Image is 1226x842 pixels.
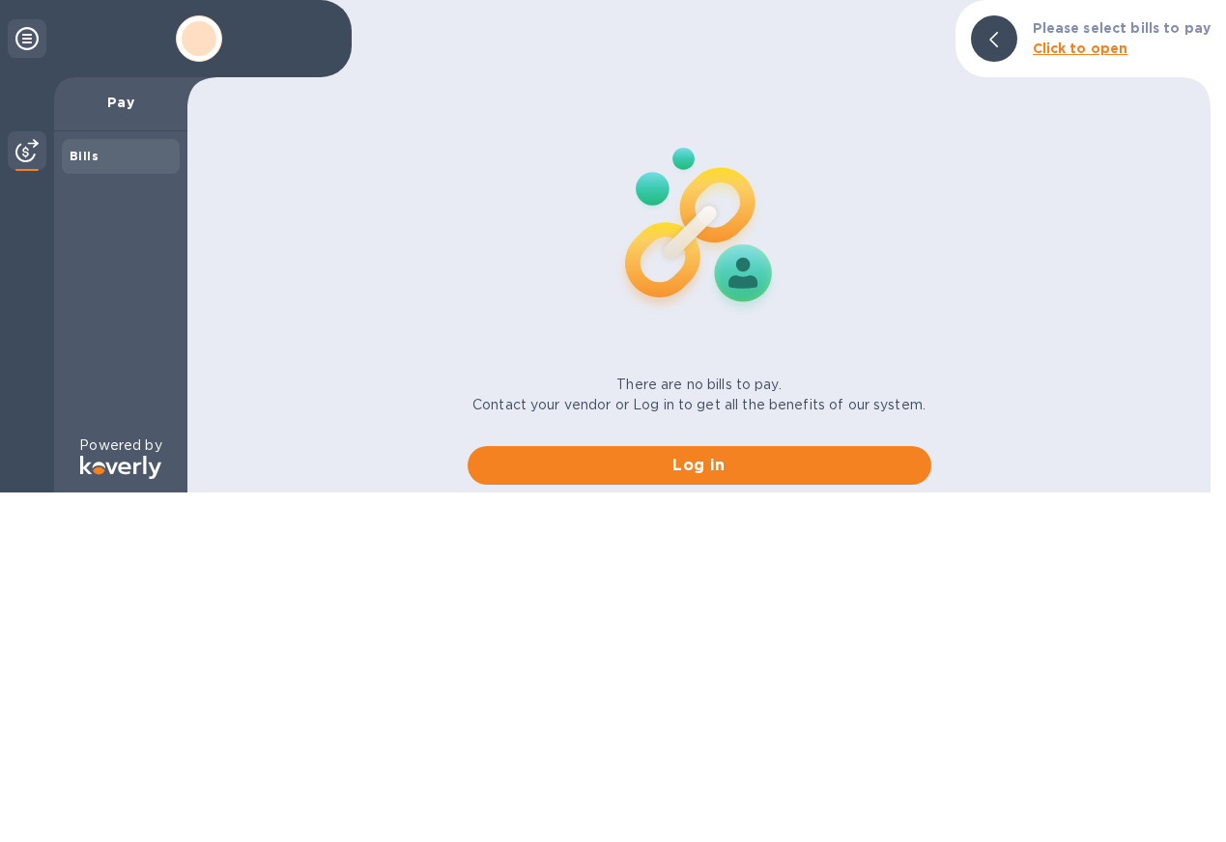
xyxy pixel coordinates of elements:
[1033,20,1211,36] b: Please select bills to pay
[472,375,926,415] p: There are no bills to pay. Contact your vendor or Log in to get all the benefits of our system.
[70,93,172,112] p: Pay
[80,456,161,479] img: Logo
[70,149,99,163] b: Bills
[468,446,931,485] button: Log in
[79,435,161,456] p: Powered by
[483,454,916,477] span: Log in
[1033,41,1128,56] b: Click to open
